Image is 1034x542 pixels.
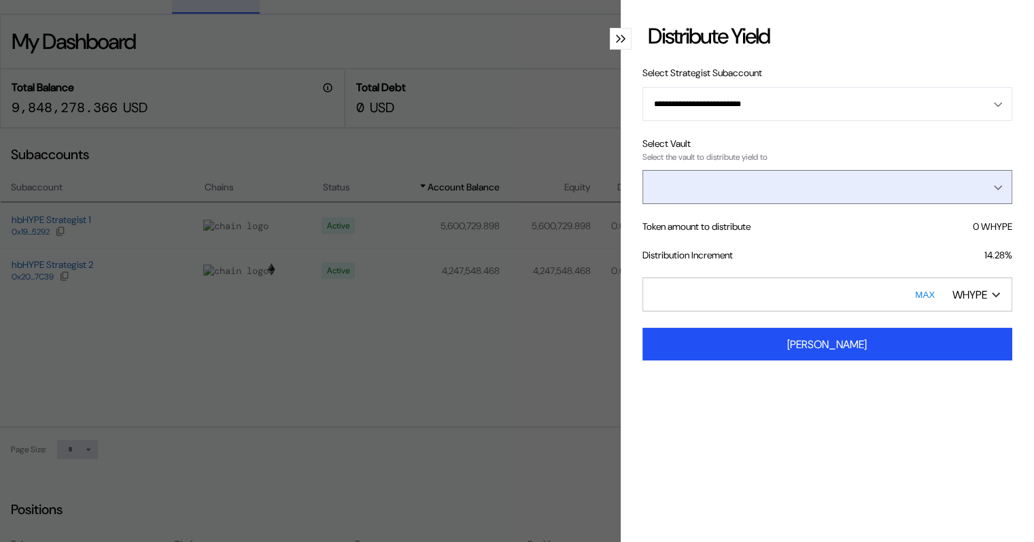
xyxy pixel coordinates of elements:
button: Open menu [642,87,1012,121]
div: Select the vault to distribute yield to [642,152,1012,162]
div: [PERSON_NAME] [787,337,867,352]
div: Distribute Yield [648,22,770,50]
button: MAX [911,279,939,310]
button: [PERSON_NAME] [642,328,1012,360]
div: 14.28 % [984,249,1012,261]
img: open token selector [992,292,1000,298]
div: 0 WHYPE [973,220,1012,233]
div: WHYPE [952,288,987,302]
div: Distribution Increment [642,249,733,261]
button: Open menu [642,170,1012,204]
div: Select Strategist Subaccount [642,67,1012,79]
div: Open menu for selecting token for payment [946,283,1007,306]
div: Token amount to distribute [642,220,751,233]
div: Select Vault [642,137,1012,150]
